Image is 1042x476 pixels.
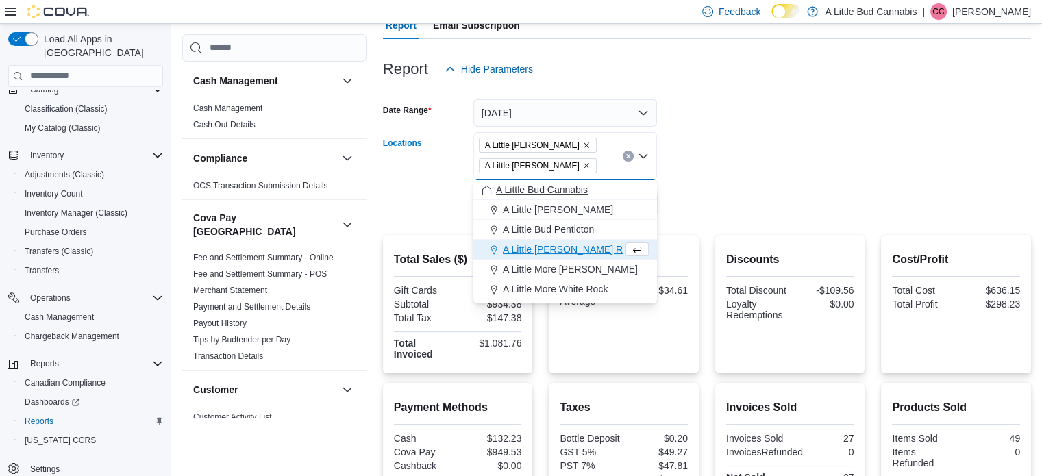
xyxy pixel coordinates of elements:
[479,158,597,173] span: A Little Bud Whistler
[14,99,169,118] button: Classification (Classic)
[503,242,638,256] span: A Little [PERSON_NAME] Rock
[14,327,169,346] button: Chargeback Management
[726,251,854,268] h2: Discounts
[627,433,688,444] div: $0.20
[193,181,328,190] a: OCS Transaction Submission Details
[638,151,649,162] button: Close list of options
[394,433,455,444] div: Cash
[193,74,336,88] button: Cash Management
[339,150,356,166] button: Compliance
[460,460,521,471] div: $0.00
[952,3,1031,20] p: [PERSON_NAME]
[193,253,334,262] a: Fee and Settlement Summary - Online
[793,285,854,296] div: -$109.56
[394,299,455,310] div: Subtotal
[19,262,64,279] a: Transfers
[14,261,169,280] button: Transfers
[473,180,657,200] button: A Little Bud Cannabis
[19,205,133,221] a: Inventory Manager (Classic)
[19,328,163,345] span: Chargeback Management
[623,151,634,162] button: Clear input
[193,103,262,113] a: Cash Management
[25,265,59,276] span: Transfers
[473,279,657,299] button: A Little More White Rock
[460,433,521,444] div: $132.23
[503,262,638,276] span: A Little More [PERSON_NAME]
[25,169,104,180] span: Adjustments (Classic)
[892,433,953,444] div: Items Sold
[25,290,76,306] button: Operations
[394,399,522,416] h2: Payment Methods
[394,312,455,323] div: Total Tax
[193,318,247,329] span: Payout History
[193,318,247,328] a: Payout History
[19,262,163,279] span: Transfers
[19,205,163,221] span: Inventory Manager (Classic)
[19,120,106,136] a: My Catalog (Classic)
[30,358,59,369] span: Reports
[30,84,58,95] span: Catalog
[959,299,1020,310] div: $298.23
[726,447,803,458] div: InvoicesRefunded
[25,188,83,199] span: Inventory Count
[19,394,163,410] span: Dashboards
[339,381,356,398] button: Customer
[25,377,106,388] span: Canadian Compliance
[383,105,432,116] label: Date Range
[14,118,169,138] button: My Catalog (Classic)
[193,412,272,422] a: Customer Activity List
[959,285,1020,296] div: $636.15
[193,351,263,362] span: Transaction Details
[25,246,93,257] span: Transfers (Classic)
[19,375,163,391] span: Canadian Compliance
[394,460,455,471] div: Cashback
[193,252,334,263] span: Fee and Settlement Summary - Online
[38,32,163,60] span: Load All Apps in [GEOGRAPHIC_DATA]
[503,203,613,216] span: A Little [PERSON_NAME]
[19,309,99,325] a: Cash Management
[193,211,336,238] button: Cova Pay [GEOGRAPHIC_DATA]
[193,335,290,345] a: Tips by Budtender per Day
[193,151,336,165] button: Compliance
[19,224,92,240] a: Purchase Orders
[25,355,64,372] button: Reports
[30,464,60,475] span: Settings
[496,183,588,197] span: A Little Bud Cannabis
[473,200,657,220] button: A Little [PERSON_NAME]
[19,166,163,183] span: Adjustments (Classic)
[383,61,428,77] h3: Report
[793,433,854,444] div: 27
[3,288,169,308] button: Operations
[25,290,163,306] span: Operations
[19,120,163,136] span: My Catalog (Classic)
[14,392,169,412] a: Dashboards
[473,220,657,240] button: A Little Bud Penticton
[193,285,267,296] span: Merchant Statement
[892,251,1020,268] h2: Cost/Profit
[394,251,522,268] h2: Total Sales ($)
[193,269,327,279] a: Fee and Settlement Summary - POS
[922,3,925,20] p: |
[25,82,64,98] button: Catalog
[627,447,688,458] div: $49.27
[14,431,169,450] button: [US_STATE] CCRS
[930,3,947,20] div: Carolyn Cook
[825,3,917,20] p: A Little Bud Cannabis
[503,223,594,236] span: A Little Bud Penticton
[27,5,89,18] img: Cova
[19,413,59,429] a: Reports
[560,433,621,444] div: Bottle Deposit
[959,433,1020,444] div: 49
[193,74,278,88] h3: Cash Management
[30,150,64,161] span: Inventory
[560,447,621,458] div: GST 5%
[193,383,336,397] button: Customer
[439,55,538,83] button: Hide Parameters
[726,285,787,296] div: Total Discount
[582,141,591,149] button: Remove A Little Bud Summerland from selection in this group
[560,399,688,416] h2: Taxes
[19,166,110,183] a: Adjustments (Classic)
[460,299,521,310] div: $934.38
[719,5,760,18] span: Feedback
